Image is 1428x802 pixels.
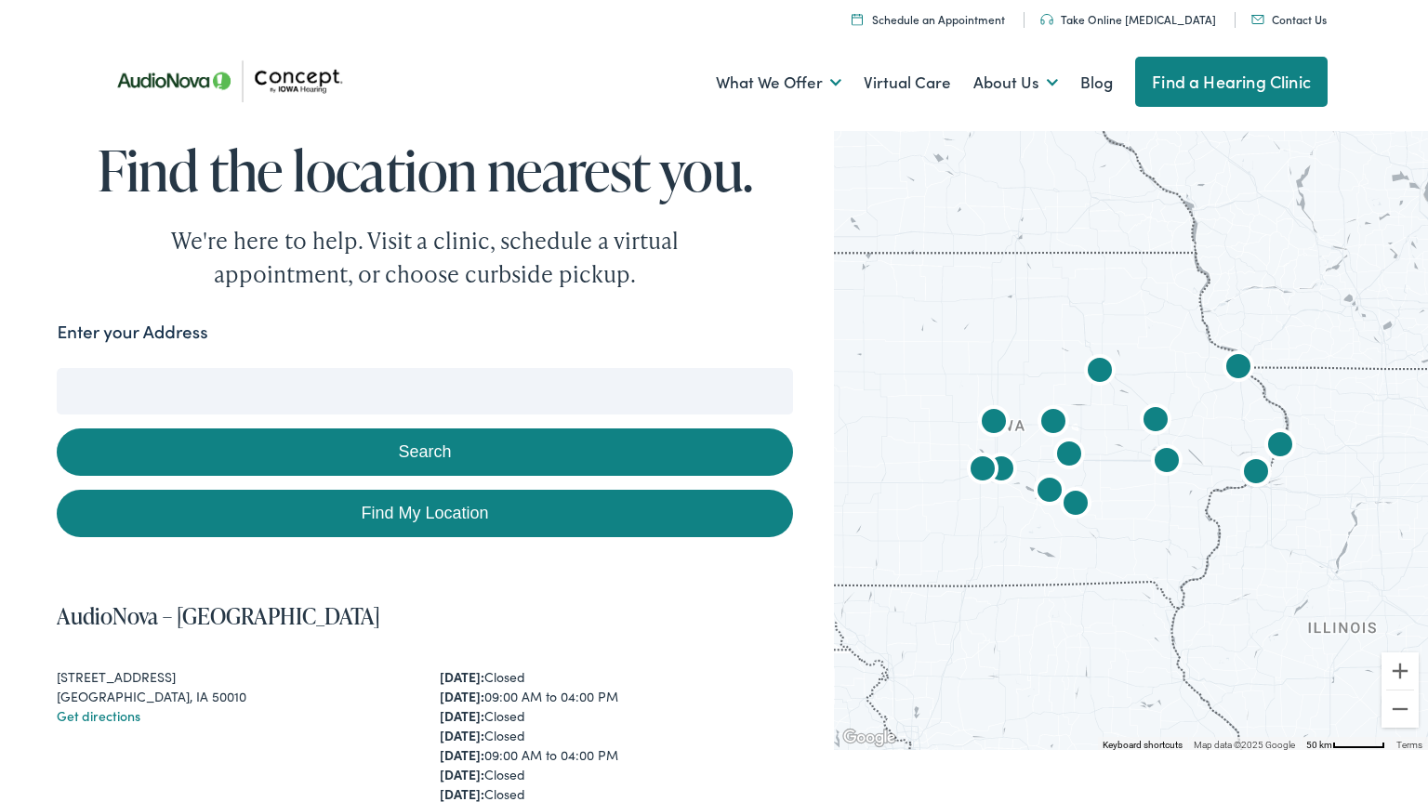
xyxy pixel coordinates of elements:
div: Concept by Iowa Hearing by AudioNova [1209,339,1268,399]
a: Schedule an Appointment [852,11,1005,27]
h1: Find the location nearest you. [57,139,792,201]
button: Search [57,428,792,476]
a: What We Offer [716,48,841,117]
div: AudioNova [1250,417,1310,477]
span: Map data ©2025 Google [1194,740,1295,750]
div: We're here to help. Visit a clinic, schedule a virtual appointment, or choose curbside pickup. [127,224,722,291]
div: [GEOGRAPHIC_DATA], IA 50010 [57,687,410,706]
button: Map Scale: 50 km per 53 pixels [1301,737,1391,750]
img: utility icon [1251,15,1264,24]
label: Enter your Address [57,319,207,346]
img: Google [839,726,900,750]
div: AudioNova [972,441,1031,501]
strong: [DATE]: [440,745,484,764]
div: Concept by Iowa Hearing by AudioNova [1046,476,1105,535]
img: A calendar icon to schedule an appointment at Concept by Iowa Hearing. [852,13,863,25]
a: Get directions [57,706,140,725]
span: 50 km [1306,740,1332,750]
div: Concept by Iowa Hearing by AudioNova [1039,427,1099,486]
div: AudioNova [1070,343,1130,402]
a: Find My Location [57,490,792,537]
a: About Us [973,48,1058,117]
a: Terms (opens in new tab) [1396,740,1422,750]
div: [STREET_ADDRESS] [57,667,410,687]
a: Open this area in Google Maps (opens a new window) [839,726,900,750]
div: AudioNova [1226,444,1286,504]
button: Zoom in [1382,652,1419,690]
strong: [DATE]: [440,765,484,783]
input: Enter your address or zip code [57,368,792,414]
div: AudioNova [1137,433,1197,493]
img: utility icon [1040,14,1053,25]
strong: [DATE]: [440,726,484,744]
div: AudioNova [953,441,1012,501]
a: AudioNova – [GEOGRAPHIC_DATA] [57,600,380,631]
div: AudioNova [1024,394,1083,454]
strong: [DATE]: [440,706,484,725]
a: Find a Hearing Clinic [1135,57,1328,107]
strong: [DATE]: [440,667,484,686]
div: Concept by Iowa Hearing by AudioNova [964,394,1024,454]
button: Zoom out [1382,690,1419,728]
a: Virtual Care [864,48,951,117]
div: Concept by Iowa Hearing by AudioNova [1020,463,1079,522]
a: Blog [1080,48,1113,117]
button: Keyboard shortcuts [1103,739,1183,752]
strong: [DATE]: [440,687,484,705]
a: Contact Us [1251,11,1327,27]
a: Take Online [MEDICAL_DATA] [1040,11,1216,27]
div: AudioNova [1126,392,1185,452]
